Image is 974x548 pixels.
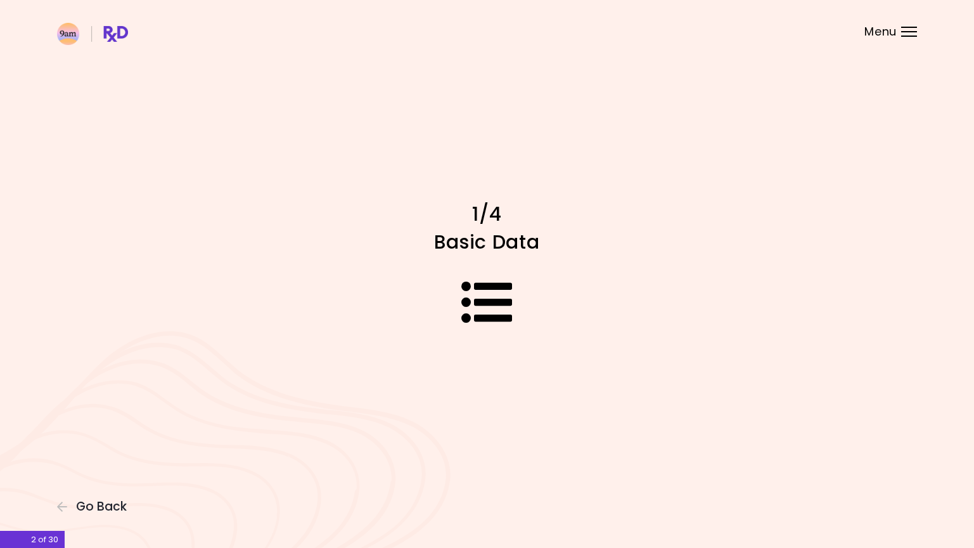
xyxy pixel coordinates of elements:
span: Menu [864,26,897,37]
h1: Basic Data [266,230,709,254]
h1: 1/4 [266,202,709,226]
button: Go Back [57,500,133,514]
span: Go Back [76,500,127,514]
img: RxDiet [57,23,128,45]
